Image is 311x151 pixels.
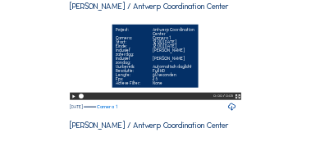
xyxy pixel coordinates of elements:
div: / 0:05 [223,93,233,100]
div: 0: 00 [214,93,224,100]
div: Camera 1 [153,36,195,40]
div: Project: [116,28,145,32]
div: [DATE] [70,105,83,109]
div: Start: [116,40,145,44]
div: [PERSON_NAME] / Antwerp Coordination Center [70,2,230,11]
div: Uurbereik: [116,65,145,69]
div: 60 seconden [153,73,195,77]
div: Camera: [116,36,145,40]
div: Inclusief zaterdag: [116,48,145,57]
div: Antwerp Coordination Center [153,28,195,36]
div: Full HD [153,69,195,73]
div: None [153,81,195,85]
div: Actieve Filter: [116,81,145,85]
video: Your browser does not support the video tag. [70,13,242,99]
div: Fps: [116,77,145,81]
div: [PERSON_NAME] [153,48,195,53]
div: 25 [153,77,195,81]
div: Einde: [116,44,145,48]
div: 12:00 [DATE] [153,44,195,48]
div: 12:00 [DATE] [153,40,195,44]
div: Lengte: [116,73,145,77]
div: Resolutie: [116,69,145,73]
div: Automatisch daglicht [153,65,195,69]
div: [PERSON_NAME] / Antwerp Coordination Center [70,121,230,130]
div: Inclusief zondag: [116,57,145,65]
div: [PERSON_NAME] [153,57,195,61]
a: Camera 1 [84,104,117,109]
